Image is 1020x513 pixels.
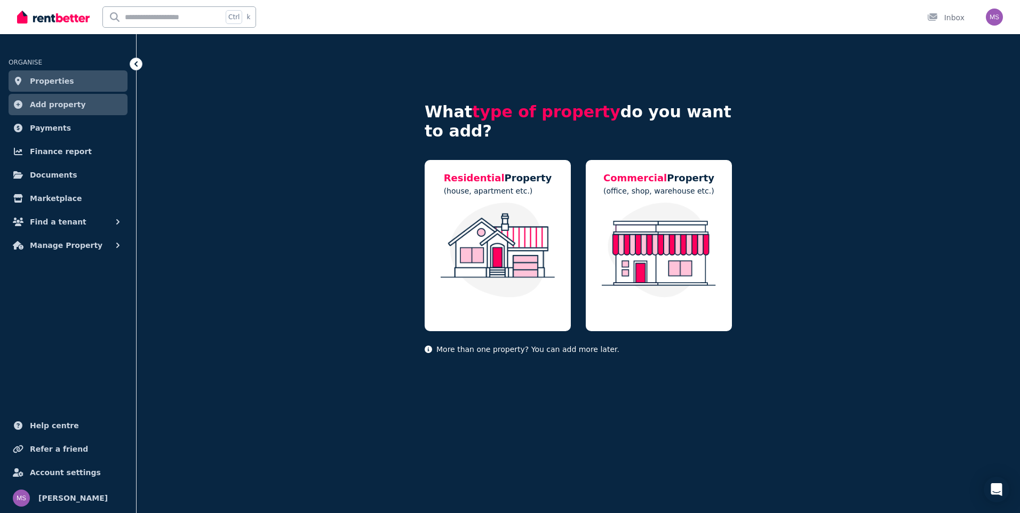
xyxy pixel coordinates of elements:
[444,172,505,183] span: Residential
[9,164,127,186] a: Documents
[30,192,82,205] span: Marketplace
[226,10,242,24] span: Ctrl
[30,169,77,181] span: Documents
[9,235,127,256] button: Manage Property
[38,492,108,504] span: [PERSON_NAME]
[9,117,127,139] a: Payments
[425,102,732,141] h4: What do you want to add?
[603,171,714,186] h5: Property
[30,98,86,111] span: Add property
[9,188,127,209] a: Marketplace
[472,102,620,121] span: type of property
[30,75,74,87] span: Properties
[30,466,101,479] span: Account settings
[9,141,127,162] a: Finance report
[9,94,127,115] a: Add property
[435,203,560,298] img: Residential Property
[9,438,127,460] a: Refer a friend
[984,477,1009,502] div: Open Intercom Messenger
[444,186,552,196] p: (house, apartment etc.)
[17,9,90,25] img: RentBetter
[9,462,127,483] a: Account settings
[986,9,1003,26] img: Mark Stariha
[246,13,250,21] span: k
[30,215,86,228] span: Find a tenant
[9,59,42,66] span: ORGANISE
[13,490,30,507] img: Mark Stariha
[30,419,79,432] span: Help centre
[30,443,88,455] span: Refer a friend
[603,172,667,183] span: Commercial
[30,122,71,134] span: Payments
[9,70,127,92] a: Properties
[596,203,721,298] img: Commercial Property
[9,415,127,436] a: Help centre
[30,239,102,252] span: Manage Property
[444,171,552,186] h5: Property
[927,12,965,23] div: Inbox
[425,344,732,355] p: More than one property? You can add more later.
[603,186,714,196] p: (office, shop, warehouse etc.)
[30,145,92,158] span: Finance report
[9,211,127,233] button: Find a tenant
